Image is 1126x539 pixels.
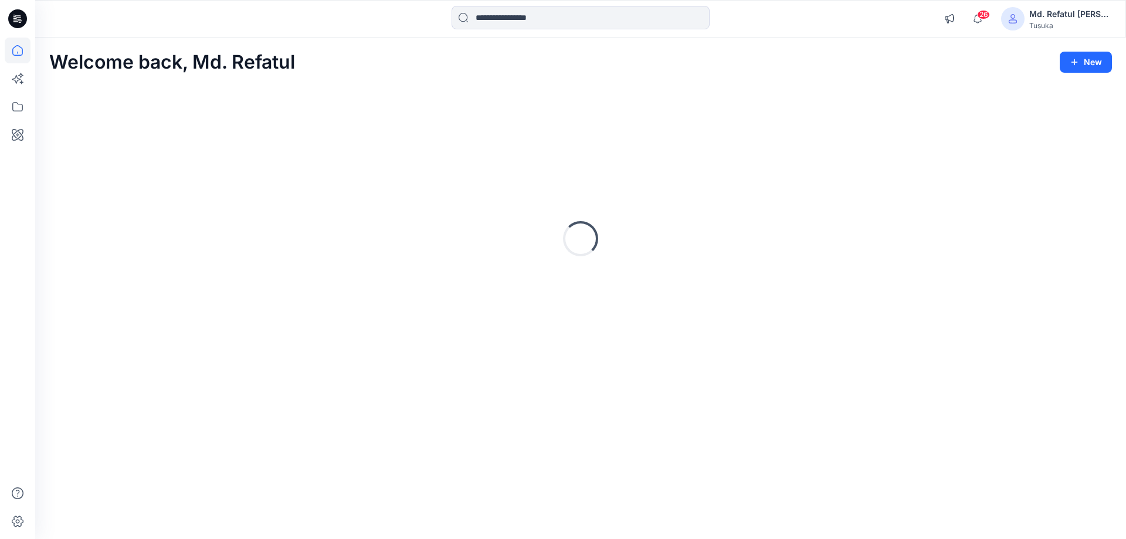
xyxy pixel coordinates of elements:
[977,10,990,19] span: 26
[1008,14,1018,23] svg: avatar
[1060,52,1112,73] button: New
[1029,7,1111,21] div: Md. Refatul [PERSON_NAME]
[1029,21,1111,30] div: Tusuka
[49,52,295,73] h2: Welcome back, Md. Refatul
